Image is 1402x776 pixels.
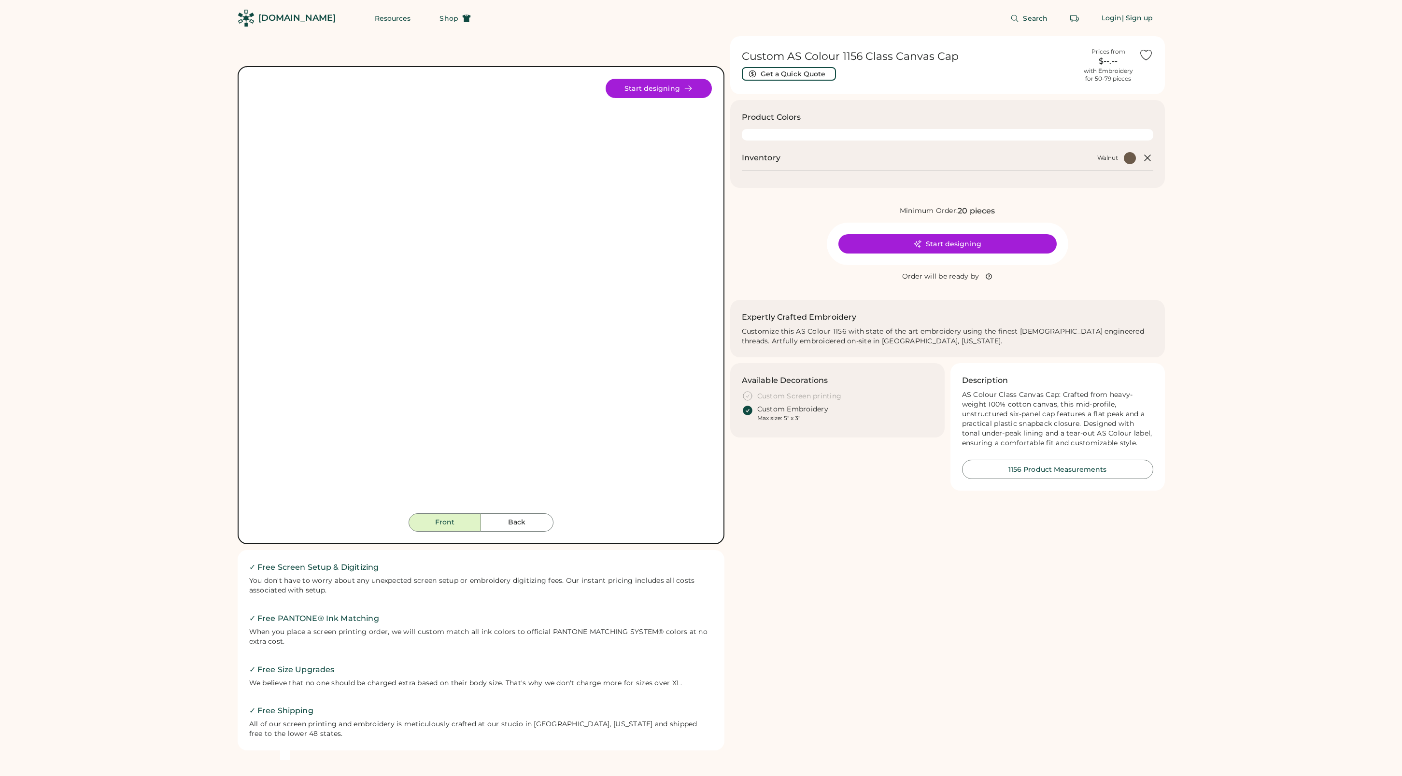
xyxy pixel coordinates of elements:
[249,627,713,647] div: When you place a screen printing order, we will custom match all ink colors to official PANTONE M...
[962,390,1153,448] div: AS Colour Class Canvas Cap: Crafted from heavy-weight 100% cotton canvas, this mid-profile, unstr...
[838,234,1057,254] button: Start designing
[238,10,255,27] img: Rendered Logo - Screens
[1122,14,1153,23] div: | Sign up
[962,375,1008,386] h3: Description
[742,50,1078,63] h1: Custom AS Colour 1156 Class Canvas Cap
[902,272,979,282] div: Order will be ready by
[1084,56,1133,67] div: $--.--
[606,79,712,98] button: Start designing
[757,405,828,414] div: Custom Embroidery
[742,327,1153,346] div: Customize this AS Colour 1156 with state of the art embroidery using the finest [DEMOGRAPHIC_DATA...
[249,613,713,624] h2: ✓ Free PANTONE® Ink Matching
[900,206,958,216] div: Minimum Order:
[249,576,713,595] div: You don't have to worry about any unexpected screen setup or embroidery digitizing fees. Our inst...
[1102,14,1122,23] div: Login
[258,12,336,24] div: [DOMAIN_NAME]
[999,9,1059,28] button: Search
[249,720,713,739] div: All of our screen printing and embroidery is meticulously crafted at our studio in [GEOGRAPHIC_DA...
[264,79,698,513] img: 1156 - Walnut Front Image
[481,513,553,532] button: Back
[249,705,713,717] h2: ✓ Free Shipping
[962,460,1153,479] button: 1156 Product Measurements
[363,9,423,28] button: Resources
[742,375,828,386] h3: Available Decorations
[1023,15,1048,22] span: Search
[1084,67,1133,83] div: with Embroidery for 50-79 pieces
[958,205,995,217] div: 20 pieces
[757,392,842,401] div: Custom Screen printing
[742,67,836,81] button: Get a Quick Quote
[249,664,713,676] h2: ✓ Free Size Upgrades
[742,152,780,164] h2: Inventory
[439,15,458,22] span: Shop
[1097,154,1118,162] div: Walnut
[1065,9,1084,28] button: Retrieve an order
[409,513,481,532] button: Front
[1091,48,1125,56] div: Prices from
[264,79,698,513] div: 1156 Style Image
[428,9,482,28] button: Shop
[742,311,857,323] h2: Expertly Crafted Embroidery
[249,562,713,573] h2: ✓ Free Screen Setup & Digitizing
[249,678,713,688] div: We believe that no one should be charged extra based on their body size. That's why we don't char...
[742,112,801,123] h3: Product Colors
[757,414,800,422] div: Max size: 5" x 3"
